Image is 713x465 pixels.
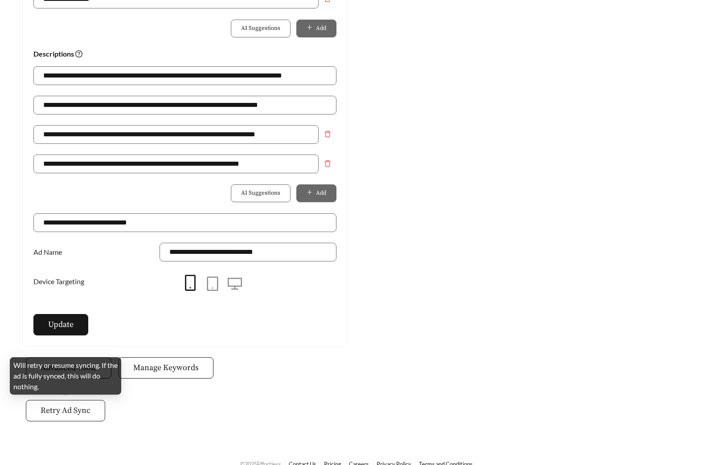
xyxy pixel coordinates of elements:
span: delete [319,160,336,167]
button: Update [33,314,88,335]
button: desktop [224,273,246,295]
button: AI Suggestions [231,20,291,37]
span: AI Suggestions [241,189,280,198]
button: Remove field [319,155,336,172]
button: Manage Keywords [119,357,213,379]
label: Ad Name [33,243,66,261]
span: mobile [182,275,198,291]
span: tablet [205,277,220,291]
span: Update [48,318,74,330]
span: Advanced Tools [41,362,97,374]
span: desktop [228,277,242,291]
span: delete [319,131,336,138]
span: AI Suggestions [241,24,280,33]
strong: Descriptions [33,49,82,58]
button: AI Suggestions [231,184,291,202]
input: Ad Name [160,243,336,261]
span: Retry Ad Sync [41,404,90,416]
span: question-circle [75,50,82,57]
span: Manage Keywords [133,362,199,374]
button: Advanced Tools [26,357,111,379]
label: Device Targeting [33,272,89,291]
button: mobile [179,272,201,294]
button: Retry Ad Sync [26,400,105,421]
button: plusAdd [296,20,336,37]
button: tablet [201,273,224,295]
button: Remove field [319,125,336,143]
input: Website [33,213,336,232]
button: plusAdd [296,184,336,202]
